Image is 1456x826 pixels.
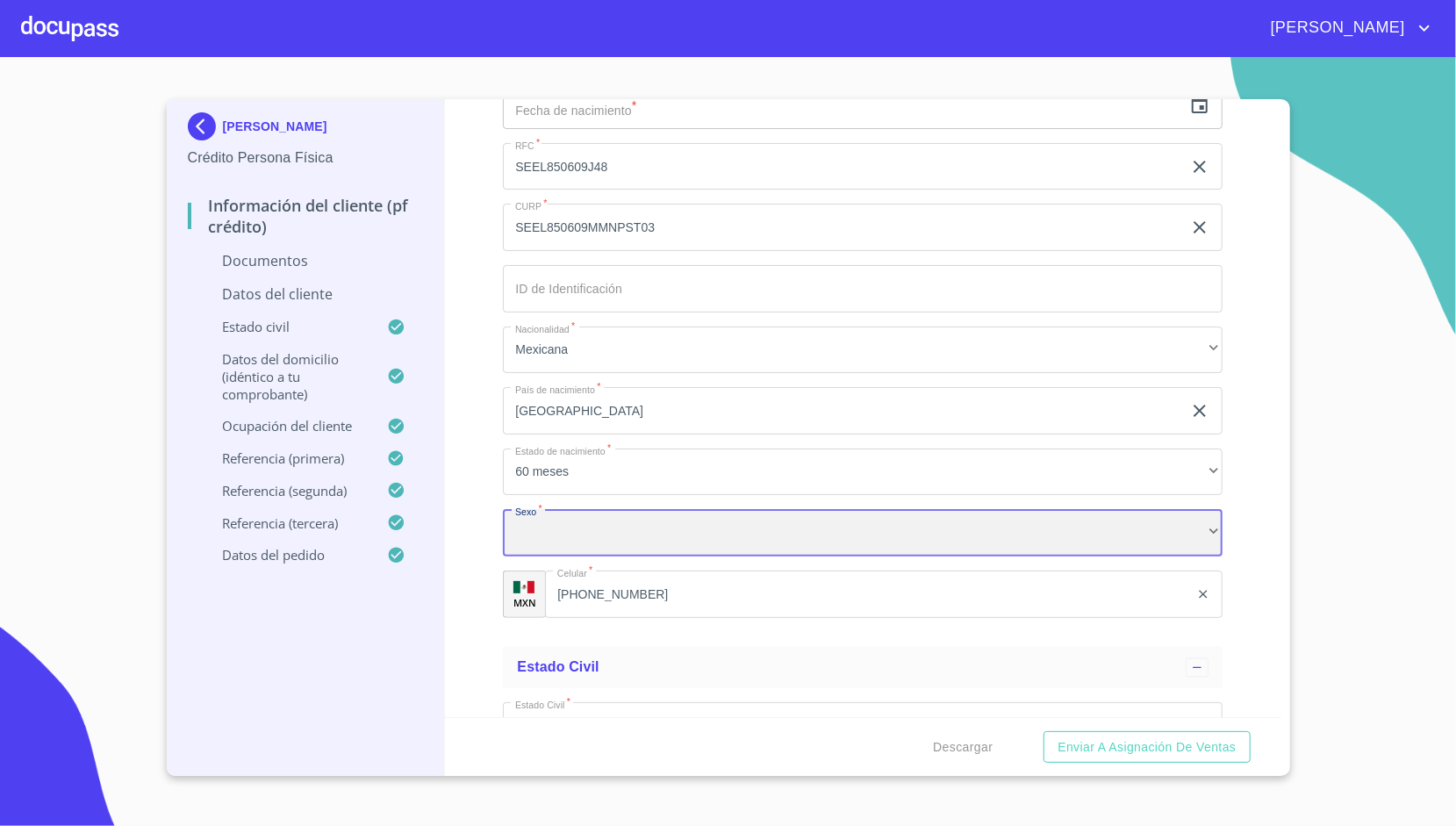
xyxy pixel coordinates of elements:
button: Descargar [926,731,1000,764]
p: Ocupación del Cliente [188,417,388,435]
button: account of current user [1258,14,1435,42]
p: Datos del pedido [188,546,388,564]
div: ​ [503,509,1223,557]
button: clear input [1196,587,1210,601]
p: Referencia (segunda) [188,482,388,499]
p: Datos del cliente [188,284,424,304]
img: R93DlvwvvjP9fbrDwZeCRYBHk45OWMq+AAOlFVsxT89f82nwPLnD58IP7+ANJEaWYhP0Tx8kkA0WlQMPQsAAgwAOmBj20AXj6... [513,581,534,593]
img: Docupass spot blue [188,112,223,140]
p: Datos del domicilio (idéntico a tu comprobante) [188,350,388,403]
button: clear input [1189,156,1210,177]
button: clear input [1189,217,1210,238]
p: Estado Civil [188,318,388,335]
span: Descargar [933,736,993,758]
div: Unión Libre [503,702,1223,750]
button: Enviar a Asignación de Ventas [1044,731,1250,764]
p: Referencia (primera) [188,449,388,467]
span: Estado Civil [517,659,599,674]
div: [PERSON_NAME] [188,112,424,147]
p: Crédito Persona Física [188,147,424,169]
p: Documentos [188,251,424,270]
p: MXN [513,596,536,609]
span: [PERSON_NAME] [1258,14,1414,42]
span: Enviar a Asignación de Ventas [1058,736,1236,758]
div: Mexicana [503,327,1223,374]
button: clear input [1189,400,1210,421]
p: Información del cliente (PF crédito) [188,195,424,237]
p: Referencia (tercera) [188,514,388,532]
div: 60 meses [503,449,1223,496]
div: Estado Civil [503,646,1223,688]
p: [PERSON_NAME] [223,119,327,133]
